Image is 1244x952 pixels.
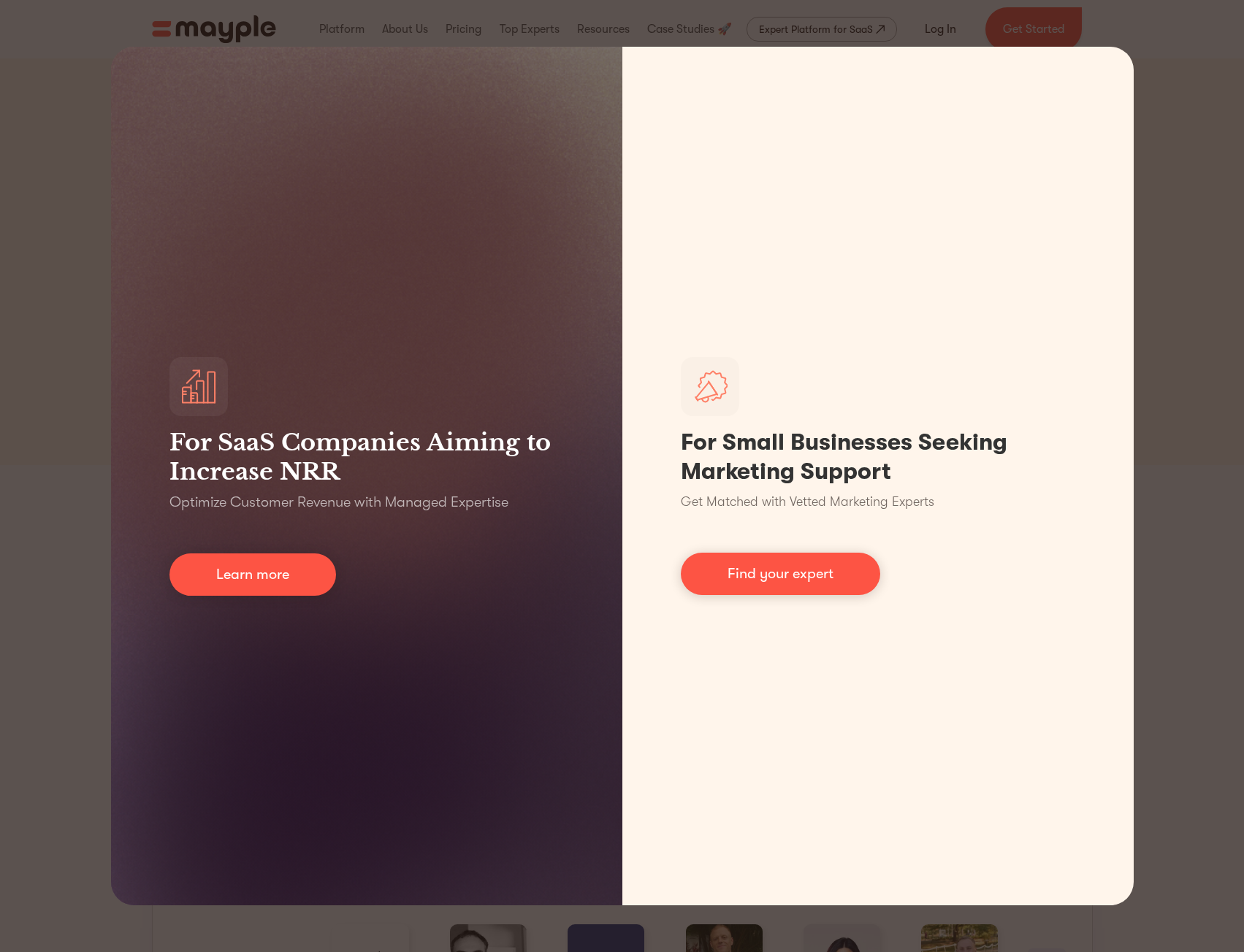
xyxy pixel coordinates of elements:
[169,428,564,486] h3: For SaaS Companies Aiming to Increase NRR
[681,492,934,512] p: Get Matched with Vetted Marketing Experts
[681,553,880,595] a: Find your expert
[681,428,1075,486] h1: For Small Businesses Seeking Marketing Support
[169,553,336,596] a: Learn more
[169,492,508,513] p: Optimize Customer Revenue with Managed Expertise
